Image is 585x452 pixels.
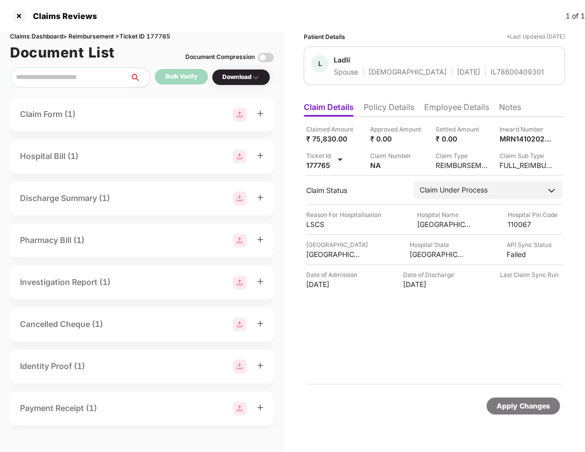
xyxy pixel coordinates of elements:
[370,160,425,170] div: NA
[507,249,552,259] div: Failed
[370,124,425,134] div: Approved Amount
[306,279,361,289] div: [DATE]
[257,194,264,201] span: plus
[566,10,585,21] div: 1 of 1
[306,219,361,229] div: LSCS
[436,124,491,134] div: Settled Amount
[417,210,472,219] div: Hospital Name
[424,102,489,116] li: Employee Details
[258,49,274,65] img: svg+xml;base64,PHN2ZyBpZD0iVG9nZ2xlLTMyeDMyIiB4bWxucz0iaHR0cDovL3d3dy53My5vcmcvMjAwMC9zdmciIHdpZH...
[334,55,350,64] div: Ladli
[500,151,555,160] div: Claim Sub Type
[507,32,565,41] div: *Last Updated [DATE]
[233,107,247,121] img: svg+xml;base64,PHN2ZyBpZD0iR3JvdXBfMjg4MTMiIGRhdGEtbmFtZT0iR3JvdXAgMjg4MTMiIHhtbG5zPSJodHRwOi8vd3...
[306,124,361,134] div: Claimed Amount
[500,134,555,143] div: MRN14102025000680778
[306,151,361,160] div: Ticket Id
[507,240,552,249] div: API Sync Status
[311,55,329,72] div: L
[364,102,414,116] li: Policy Details
[20,150,78,162] div: Hospital Bill (1)
[436,151,491,160] div: Claim Type
[10,41,115,63] h1: Document List
[233,317,247,331] img: svg+xml;base64,PHN2ZyBpZD0iR3JvdXBfMjg4MTMiIGRhdGEtbmFtZT0iR3JvdXAgMjg4MTMiIHhtbG5zPSJodHRwOi8vd3...
[306,185,404,195] div: Claim Status
[500,124,555,134] div: Inward Number
[500,160,555,170] div: FULL_REIMBURSEMENT
[27,11,97,21] div: Claims Reviews
[306,240,368,249] div: [GEOGRAPHIC_DATA]
[410,240,465,249] div: Hospital State
[233,359,247,373] img: svg+xml;base64,PHN2ZyBpZD0iR3JvdXBfMjg4MTMiIGRhdGEtbmFtZT0iR3JvdXAgMjg4MTMiIHhtbG5zPSJodHRwOi8vd3...
[500,270,559,279] div: Last Claim Sync Run
[233,233,247,247] img: svg+xml;base64,PHN2ZyBpZD0iR3JvdXBfMjg4MTMiIGRhdGEtbmFtZT0iR3JvdXAgMjg4MTMiIHhtbG5zPSJodHRwOi8vd3...
[129,67,150,87] button: search
[491,67,544,76] div: IL78600409301
[436,134,491,143] div: ₹ 0.00
[306,249,361,259] div: [GEOGRAPHIC_DATA]
[257,320,264,327] span: plus
[252,73,260,81] img: svg+xml;base64,PHN2ZyBpZD0iRHJvcGRvd24tMzJ4MzIiIHhtbG5zPSJodHRwOi8vd3d3LnczLm9yZy8yMDAwL3N2ZyIgd2...
[436,160,491,170] div: REIMBURSEMENT
[222,72,260,82] div: Download
[334,67,358,76] div: Spouse
[306,160,361,170] div: 177765
[410,249,465,259] div: [GEOGRAPHIC_DATA]
[420,184,488,195] div: Claim Under Process
[369,67,447,76] div: [DEMOGRAPHIC_DATA]
[370,134,425,143] div: ₹ 0.00
[233,401,247,415] img: svg+xml;base64,PHN2ZyBpZD0iR3JvdXBfMjg4MTMiIGRhdGEtbmFtZT0iR3JvdXAgMjg4MTMiIHhtbG5zPSJodHRwOi8vd3...
[10,32,274,41] div: Claims Dashboard > Reimbursement > Ticket ID 177765
[547,185,557,195] img: downArrowIcon
[370,151,425,160] div: Claim Number
[257,278,264,285] span: plus
[457,67,480,76] div: [DATE]
[20,276,110,288] div: Investigation Report (1)
[233,275,247,289] img: svg+xml;base64,PHN2ZyBpZD0iR3JvdXBfMjg4MTMiIGRhdGEtbmFtZT0iR3JvdXAgMjg4MTMiIHhtbG5zPSJodHRwOi8vd3...
[508,210,563,219] div: Hospital Pin Code
[165,72,197,81] div: Bulk Verify
[20,108,75,120] div: Claim Form (1)
[257,362,264,369] span: plus
[20,318,103,330] div: Cancelled Cheque (1)
[417,219,472,229] div: [GEOGRAPHIC_DATA]
[306,210,381,219] div: Reason For Hospitalisation
[257,236,264,243] span: plus
[233,149,247,163] img: svg+xml;base64,PHN2ZyBpZD0iR3JvdXBfMjg4MTMiIGRhdGEtbmFtZT0iR3JvdXAgMjg4MTMiIHhtbG5zPSJodHRwOi8vd3...
[304,32,345,41] div: Patient Details
[20,192,110,204] div: Discharge Summary (1)
[306,270,361,279] div: Date of Admission
[20,360,85,372] div: Identity Proof (1)
[257,152,264,159] span: plus
[257,404,264,411] span: plus
[304,102,354,116] li: Claim Details
[233,191,247,205] img: svg+xml;base64,PHN2ZyBpZD0iR3JvdXBfMjg4MTMiIGRhdGEtbmFtZT0iR3JvdXAgMjg4MTMiIHhtbG5zPSJodHRwOi8vd3...
[129,73,150,81] span: search
[20,234,84,246] div: Pharmacy Bill (1)
[403,279,458,289] div: [DATE]
[306,134,361,143] div: ₹ 75,830.00
[508,219,563,229] div: 110067
[499,102,521,116] li: Notes
[403,270,458,279] div: Date of Discharge
[185,52,255,62] div: Document Compression
[497,400,550,411] div: Apply Changes
[20,402,97,414] div: Payment Receipt (1)
[257,110,264,117] span: plus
